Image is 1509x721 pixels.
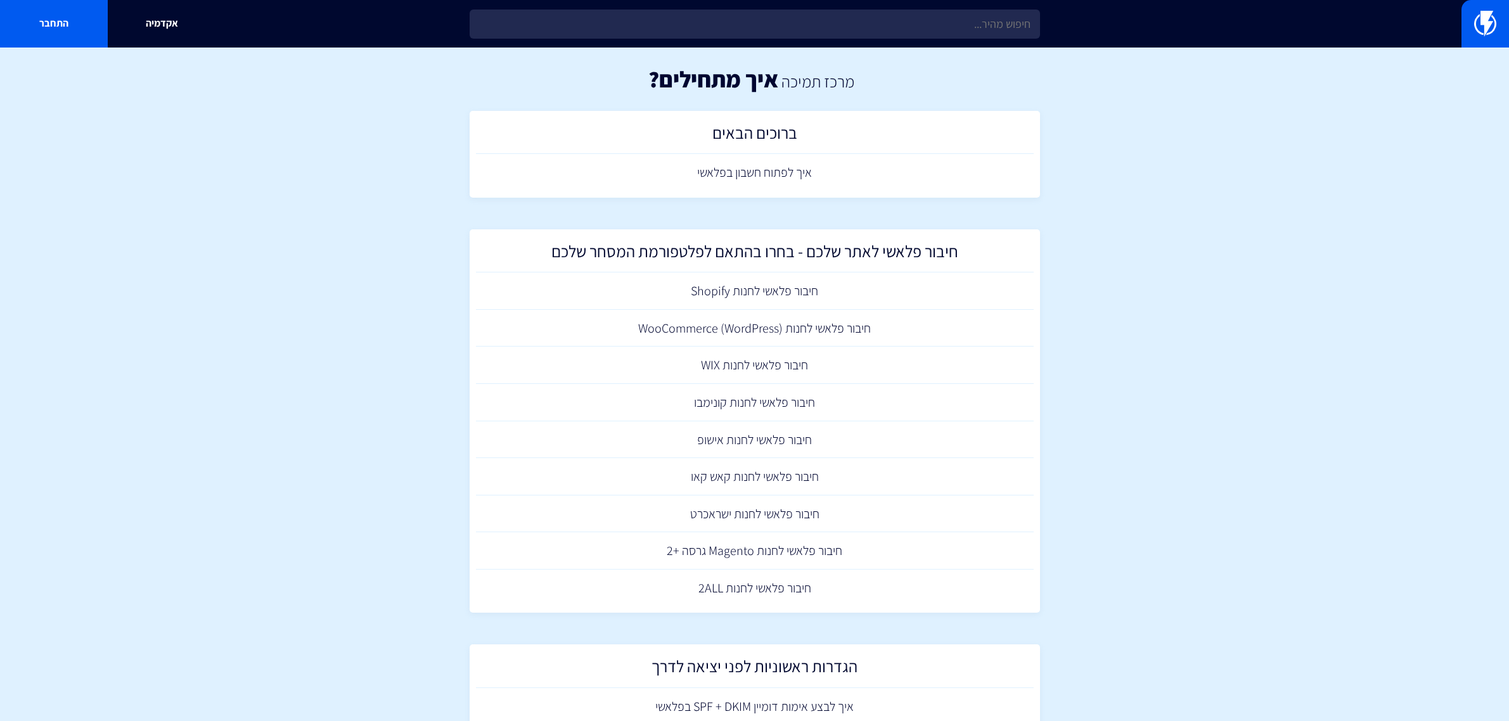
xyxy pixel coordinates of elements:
[476,310,1034,347] a: חיבור פלאשי לחנות (WooCommerce (WordPress
[476,117,1034,155] a: ברוכים הבאים
[476,532,1034,570] a: חיבור פלאשי לחנות Magento גרסה +2
[470,10,1040,39] input: חיפוש מהיר...
[476,570,1034,607] a: חיבור פלאשי לחנות 2ALL
[482,124,1027,148] h2: ברוכים הבאים
[476,651,1034,688] a: הגדרות ראשוניות לפני יציאה לדרך
[482,657,1027,682] h2: הגדרות ראשוניות לפני יציאה לדרך
[476,347,1034,384] a: חיבור פלאשי לחנות WIX
[476,495,1034,533] a: חיבור פלאשי לחנות ישראכרט
[648,67,778,92] h1: איך מתחילים?
[482,242,1027,267] h2: חיבור פלאשי לאתר שלכם - בחרו בהתאם לפלטפורמת המסחר שלכם
[476,421,1034,459] a: חיבור פלאשי לחנות אישופ
[476,272,1034,310] a: חיבור פלאשי לחנות Shopify
[781,70,854,92] a: מרכז תמיכה
[476,236,1034,273] a: חיבור פלאשי לאתר שלכם - בחרו בהתאם לפלטפורמת המסחר שלכם
[476,154,1034,191] a: איך לפתוח חשבון בפלאשי
[476,384,1034,421] a: חיבור פלאשי לחנות קונימבו
[476,458,1034,495] a: חיבור פלאשי לחנות קאש קאו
